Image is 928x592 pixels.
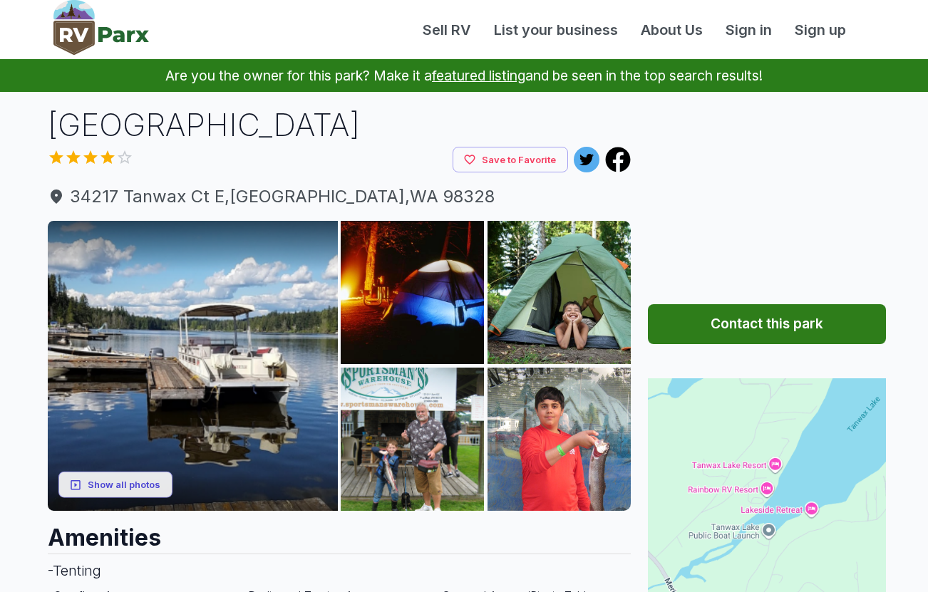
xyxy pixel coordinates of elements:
button: Show all photos [58,472,172,498]
a: Sign up [783,19,857,41]
img: AAcXr8o4UKgtTfOZjNWZEJJnaC7LwEWMwb5MvfWKRlK04iYUDL2Jju0512aDsONWv0cPrbjQIMLH2zQf3toKjFLg-8bGWjndz... [488,221,631,364]
a: About Us [629,19,714,41]
h1: [GEOGRAPHIC_DATA] [48,103,631,147]
h2: Amenities [48,511,631,554]
a: 34217 Tanwax Ct E,[GEOGRAPHIC_DATA],WA 98328 [48,184,631,209]
a: Sign in [714,19,783,41]
img: AAcXr8qRiShBsD8Fsynpl2YF5zKoAgOAa1DFt3h71MCSJzDL68F85SZHqUHGuHuUeub57cmJ7k1QdURfLEoCuNJt89TTJNkMp... [48,221,338,511]
a: Sell RV [411,19,483,41]
iframe: Advertisement [648,103,886,281]
button: Contact this park [648,304,886,344]
img: AAcXr8rlgrldnazFJJsOMTGMbryT3HuLu7qiklYKtmLDNWqoNlnSgQ3HQnbQR2cbHRCQ_h-rzu1VTbiOpgVwEQdTsVT0sKyag... [341,221,484,364]
img: AAcXr8qOeGIirgIgvc6WijtN7mdKXudnIoWn20NYZd1yhH6ZaJ9eUruc3DoAO8Z8zdr_5kNEYTTN9c38H-hJe-_0Np5pS8K8b... [341,368,484,511]
a: List your business [483,19,629,41]
h3: - Tenting [48,554,631,587]
button: Save to Favorite [453,147,568,173]
p: Are you the owner for this park? Make it a and be seen in the top search results! [17,59,911,92]
span: 34217 Tanwax Ct E , [GEOGRAPHIC_DATA] , WA 98328 [48,184,631,209]
img: AAcXr8qL2gqurIBEr9O1nYEU39M_x6CTW3FQGlwthXEPqd4Scc1D53eJEzRdaTlrn0Rs2E9p1NwJ8hC0S6UdU4tWxUehLzdMI... [488,368,631,511]
a: featured listing [432,67,525,84]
